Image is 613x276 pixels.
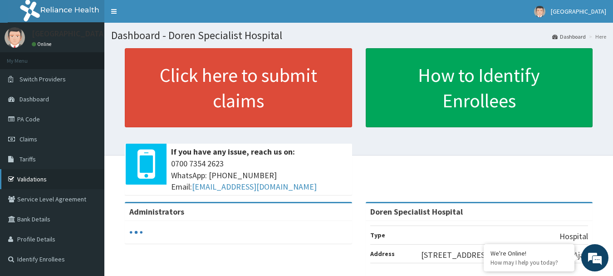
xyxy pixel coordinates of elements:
a: Click here to submit claims [125,48,352,127]
h1: Dashboard - Doren Specialist Hospital [111,30,606,41]
span: Tariffs [20,155,36,163]
p: Hospital [559,231,588,242]
a: [EMAIL_ADDRESS][DOMAIN_NAME] [192,181,317,192]
b: Administrators [129,206,184,217]
div: We're Online! [490,249,568,257]
li: Here [587,33,606,40]
p: How may I help you today? [490,259,568,266]
b: Type [370,231,385,239]
svg: audio-loading [129,226,143,239]
p: [GEOGRAPHIC_DATA] [32,30,107,38]
span: 0700 7354 2623 WhatsApp: [PHONE_NUMBER] Email: [171,158,348,193]
img: User Image [534,6,545,17]
img: User Image [5,27,25,48]
b: Address [370,250,395,258]
span: Claims [20,135,37,143]
a: Online [32,41,54,47]
span: [GEOGRAPHIC_DATA] [551,7,606,15]
span: Dashboard [20,95,49,103]
a: Dashboard [552,33,586,40]
b: If you have any issue, reach us on: [171,146,295,157]
p: [STREET_ADDRESS][PERSON_NAME]. Way, Ajah [421,249,588,261]
strong: Doren Specialist Hospital [370,206,463,217]
span: Switch Providers [20,75,66,83]
a: How to Identify Enrollees [366,48,593,127]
